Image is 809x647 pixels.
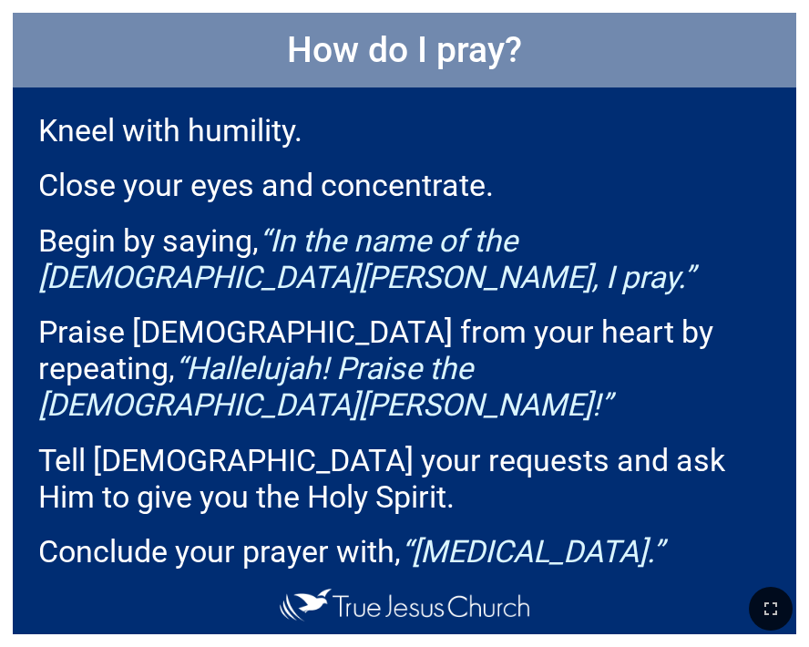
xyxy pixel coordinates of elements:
[401,533,663,570] em: “[MEDICAL_DATA].”
[38,112,783,149] p: Kneel with humility.
[38,222,783,295] p: Begin by saying,
[38,167,783,203] p: Close your eyes and concentrate.
[38,313,783,423] p: Praise [DEMOGRAPHIC_DATA] from your heart by repeating,
[38,442,783,515] p: Tell [DEMOGRAPHIC_DATA] your requests and ask Him to give you the Holy Spirit.
[13,13,796,87] h1: How do I pray?
[38,533,783,570] p: Conclude your prayer with,
[38,222,694,295] em: “In the name of the [DEMOGRAPHIC_DATA][PERSON_NAME], I pray.”
[38,350,611,423] em: “Hallelujah! Praise the [DEMOGRAPHIC_DATA][PERSON_NAME]!”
